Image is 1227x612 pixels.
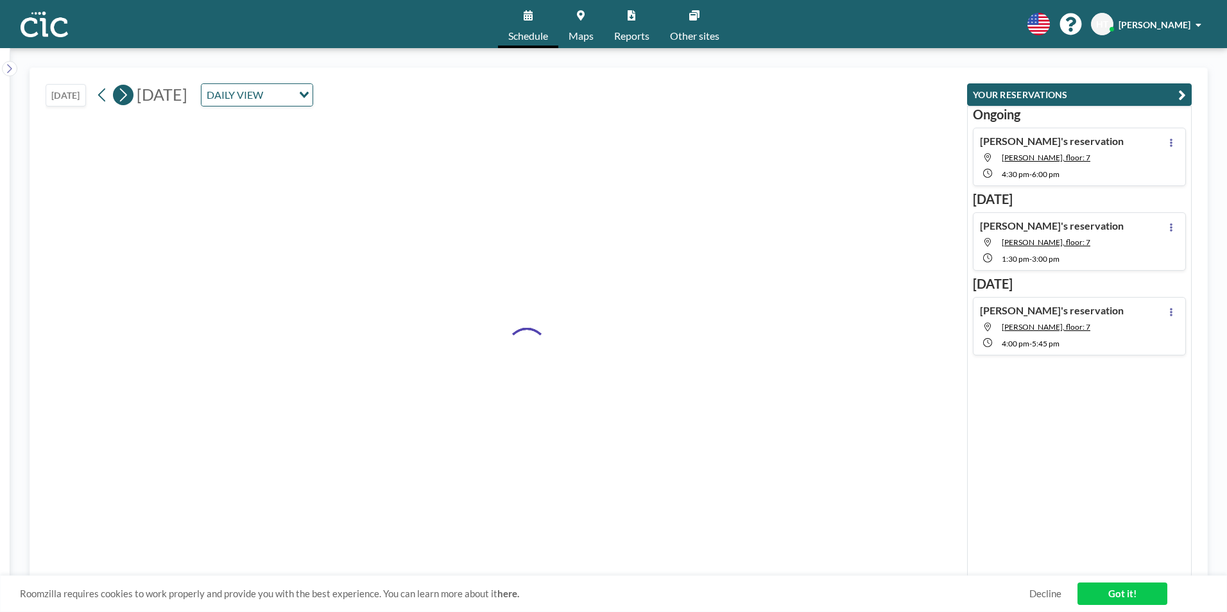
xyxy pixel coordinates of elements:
[614,31,649,41] span: Reports
[973,276,1186,292] h3: [DATE]
[46,84,86,106] button: [DATE]
[967,83,1192,106] button: YOUR RESERVATIONS
[267,87,291,103] input: Search for option
[21,12,68,37] img: organization-logo
[204,87,266,103] span: DAILY VIEW
[1096,19,1108,30] span: HT
[497,588,519,599] a: here.
[980,304,1124,317] h4: [PERSON_NAME]'s reservation
[137,85,187,104] span: [DATE]
[1032,339,1060,348] span: 5:45 PM
[973,191,1186,207] h3: [DATE]
[1029,254,1032,264] span: -
[1002,237,1090,247] span: Yuki, floor: 7
[1077,582,1167,605] a: Got it!
[1029,588,1061,600] a: Decline
[1002,339,1029,348] span: 4:00 PM
[20,588,1029,600] span: Roomzilla requires cookies to work properly and provide you with the best experience. You can lea...
[980,219,1124,232] h4: [PERSON_NAME]'s reservation
[1002,153,1090,162] span: Yuki, floor: 7
[670,31,719,41] span: Other sites
[1032,254,1060,264] span: 3:00 PM
[202,84,313,106] div: Search for option
[1032,169,1060,179] span: 6:00 PM
[1002,169,1029,179] span: 4:30 PM
[1002,254,1029,264] span: 1:30 PM
[569,31,594,41] span: Maps
[1029,169,1032,179] span: -
[980,135,1124,148] h4: [PERSON_NAME]'s reservation
[1119,19,1190,30] span: [PERSON_NAME]
[1002,322,1090,332] span: Yuki, floor: 7
[1029,339,1032,348] span: -
[973,106,1186,123] h3: Ongoing
[508,31,548,41] span: Schedule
